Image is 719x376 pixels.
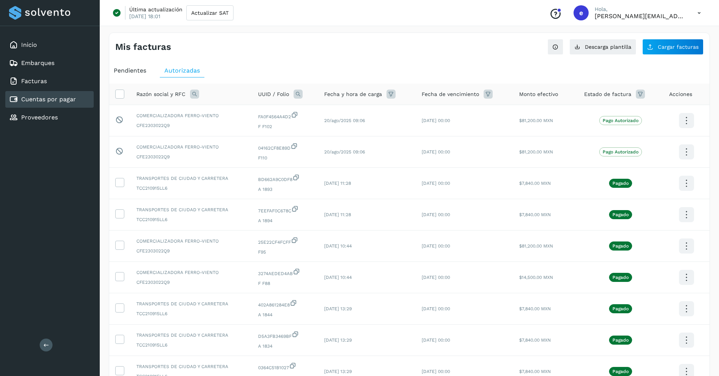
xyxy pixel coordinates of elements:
p: Pago Autorizado [603,118,639,123]
span: F F102 [258,123,312,130]
span: [DATE] 00:00 [422,306,450,311]
span: [DATE] 00:00 [422,337,450,343]
span: Acciones [669,90,692,98]
span: [DATE] 00:00 [422,212,450,217]
span: $81,200.00 MXN [519,118,553,123]
a: Cuentas por pagar [21,96,76,103]
span: F F88 [258,280,312,287]
span: $14,500.00 MXN [519,275,553,280]
span: TCC210915LL6 [136,342,246,348]
p: Pagado [612,212,629,217]
p: Pagado [612,369,629,374]
span: UUID / Folio [258,90,289,98]
p: Última actualización [129,6,182,13]
span: CFE2303022Q9 [136,248,246,254]
span: [DATE] 13:29 [324,369,352,374]
span: F95 [258,249,312,255]
span: D5A3FB3469BF [258,331,312,340]
p: Pagado [612,243,629,249]
a: Embarques [21,59,54,67]
p: Pagado [612,306,629,311]
span: [DATE] 00:00 [422,369,450,374]
span: [DATE] 00:00 [422,181,450,186]
span: Descarga plantilla [585,44,631,50]
span: 7EEFAF0C678C [258,205,312,214]
span: $7,840.00 MXN [519,181,551,186]
span: Estado de factura [584,90,631,98]
a: Facturas [21,77,47,85]
a: Inicio [21,41,37,48]
span: $7,840.00 MXN [519,212,551,217]
p: [DATE] 18:01 [129,13,160,20]
span: TRANSPORTES DE CIUDAD Y CARRETERA [136,300,246,307]
span: [DATE] 00:00 [422,243,450,249]
span: 0364C51B1027 [258,362,312,371]
span: $7,840.00 MXN [519,369,551,374]
span: [DATE] 11:28 [324,212,351,217]
span: 402A861284E8 [258,299,312,308]
span: CFE2303022Q9 [136,279,246,286]
div: Inicio [5,37,94,53]
span: $81,200.00 MXN [519,243,553,249]
span: Cargar facturas [658,44,699,50]
button: Descarga plantilla [569,39,636,55]
div: Embarques [5,55,94,71]
div: Cuentas por pagar [5,91,94,108]
a: Proveedores [21,114,58,121]
span: Autorizadas [164,67,200,74]
span: CFE2303022Q9 [136,153,246,160]
span: Monto efectivo [519,90,558,98]
span: TCC210915LL6 [136,185,246,192]
span: [DATE] 00:00 [422,275,450,280]
span: A 1894 [258,217,312,224]
span: 3274AEDED4AB [258,268,312,277]
div: Proveedores [5,109,94,126]
span: $81,200.00 MXN [519,149,553,155]
span: $7,840.00 MXN [519,337,551,343]
span: TCC210915LL6 [136,216,246,223]
span: Actualizar SAT [191,10,229,15]
span: Fecha de vencimiento [422,90,479,98]
span: TRANSPORTES DE CIUDAD Y CARRETERA [136,206,246,213]
p: Pagado [612,275,629,280]
span: A 1893 [258,186,312,193]
span: 25E22CF4FCFF [258,237,312,246]
span: TCC210915LL6 [136,310,246,317]
div: Facturas [5,73,94,90]
span: [DATE] 11:28 [324,181,351,186]
span: Razón social y RFC [136,90,186,98]
span: COMERCIALIZADORA FERRO-VIENTO [136,144,246,150]
span: [DATE] 00:00 [422,118,450,123]
span: COMERCIALIZADORA FERRO-VIENTO [136,112,246,119]
span: [DATE] 13:29 [324,337,352,343]
h4: Mis facturas [115,42,171,53]
span: 20/ago/2025 09:06 [324,149,365,155]
span: COMERCIALIZADORA FERRO-VIENTO [136,269,246,276]
span: Fecha y hora de carga [324,90,382,98]
span: A 1834 [258,343,312,350]
p: Pagado [612,337,629,343]
span: FA0F4564A4D2 [258,111,312,120]
span: $7,840.00 MXN [519,306,551,311]
button: Cargar facturas [642,39,704,55]
span: F110 [258,155,312,161]
span: 04162CF8E89D [258,142,312,152]
span: [DATE] 13:29 [324,306,352,311]
span: TRANSPORTES DE CIUDAD Y CARRETERA [136,175,246,182]
p: Pagado [612,181,629,186]
span: Pendientes [114,67,146,74]
span: TRANSPORTES DE CIUDAD Y CARRETERA [136,332,246,339]
span: [DATE] 00:00 [422,149,450,155]
span: BD662A9C0DF8 [258,174,312,183]
p: erick@emctransportes.com [595,12,685,20]
span: CFE2303022Q9 [136,122,246,129]
span: [DATE] 10:44 [324,275,352,280]
span: 20/ago/2025 09:06 [324,118,365,123]
p: Hola, [595,6,685,12]
span: [DATE] 10:44 [324,243,352,249]
button: Actualizar SAT [186,5,233,20]
span: TRANSPORTES DE CIUDAD Y CARRETERA [136,363,246,370]
span: COMERCIALIZADORA FERRO-VIENTO [136,238,246,244]
span: A 1844 [258,311,312,318]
